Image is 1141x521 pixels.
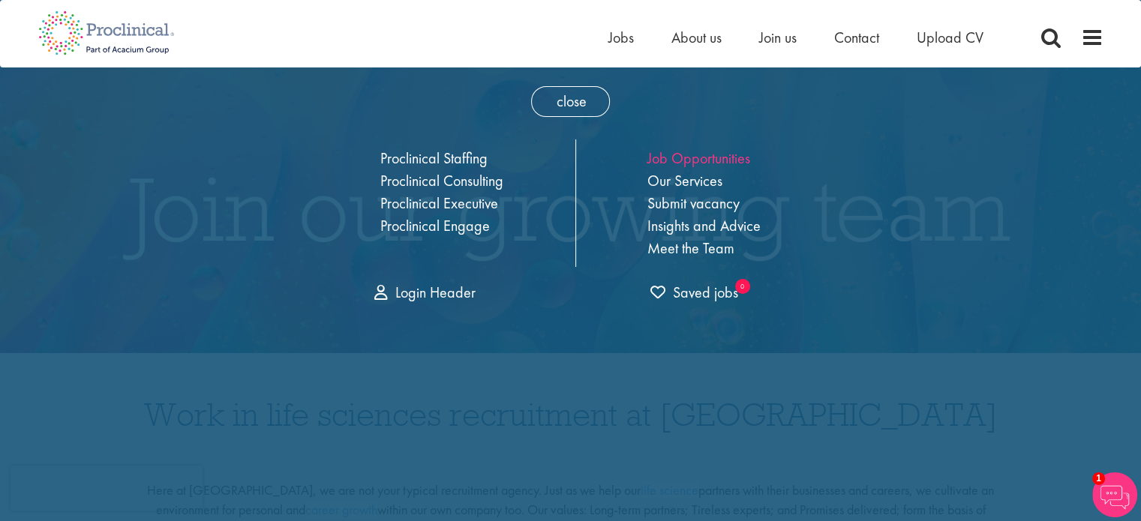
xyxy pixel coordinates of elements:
[1092,472,1137,517] img: Chatbot
[647,238,734,258] a: Meet the Team
[647,171,722,190] a: Our Services
[759,28,797,47] a: Join us
[608,28,634,47] a: Jobs
[650,283,738,302] span: Saved jobs
[647,193,740,213] a: Submit vacancy
[380,193,498,213] a: Proclinical Executive
[374,283,476,302] a: Login Header
[531,86,610,117] span: close
[1092,472,1105,485] span: 1
[650,282,738,304] a: trigger for shortlist
[735,279,750,294] sub: 0
[380,216,490,235] a: Proclinical Engage
[834,28,879,47] a: Contact
[917,28,983,47] a: Upload CV
[380,171,503,190] a: Proclinical Consulting
[647,216,761,235] a: Insights and Advice
[647,148,750,168] a: Job Opportunities
[380,148,488,168] a: Proclinical Staffing
[671,28,722,47] a: About us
